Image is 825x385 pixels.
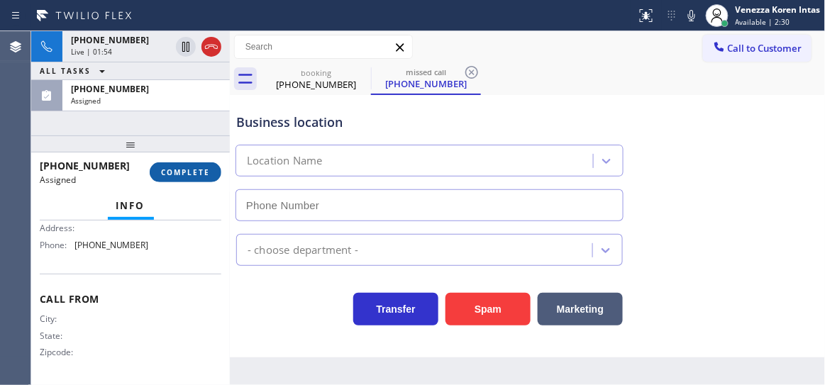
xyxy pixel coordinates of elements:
[262,67,370,78] div: booking
[74,240,149,250] span: [PHONE_NUMBER]
[236,113,623,132] div: Business location
[71,34,149,46] span: [PHONE_NUMBER]
[728,42,802,55] span: Call to Customer
[71,83,149,95] span: [PHONE_NUMBER]
[445,293,531,325] button: Spam
[40,313,77,324] span: City:
[682,6,702,26] button: Mute
[150,162,221,182] button: COMPLETE
[703,35,812,62] button: Call to Customer
[372,63,480,94] div: (949) 693-6857
[40,159,130,172] span: [PHONE_NUMBER]
[71,47,112,57] span: Live | 01:54
[40,347,77,357] span: Zipcode:
[538,293,623,325] button: Marketing
[40,223,77,233] span: Address:
[31,62,119,79] button: ALL TASKS
[40,240,74,250] span: Phone:
[40,330,77,341] span: State:
[40,66,91,76] span: ALL TASKS
[372,77,480,90] div: [PHONE_NUMBER]
[736,4,821,16] div: Venezza Koren Intas
[40,174,76,186] span: Assigned
[247,153,323,169] div: Location Name
[40,292,221,306] span: Call From
[372,67,480,77] div: missed call
[108,192,154,220] button: Info
[248,242,358,258] div: - choose department -
[235,35,412,58] input: Search
[262,78,370,91] div: [PHONE_NUMBER]
[71,96,101,106] span: Assigned
[116,199,145,212] span: Info
[736,17,790,27] span: Available | 2:30
[262,63,370,95] div: (408) 569-8837
[161,167,210,177] span: COMPLETE
[201,37,221,57] button: Hang up
[236,189,624,221] input: Phone Number
[176,37,196,57] button: Hold Customer
[353,293,438,325] button: Transfer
